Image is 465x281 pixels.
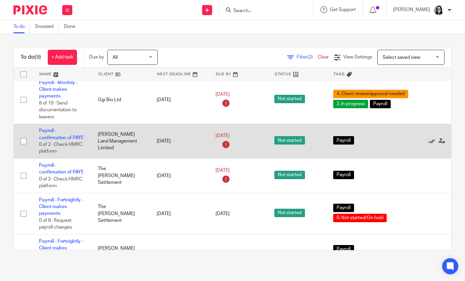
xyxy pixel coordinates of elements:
[150,193,209,234] td: [DATE]
[35,20,59,33] a: Snoozed
[333,100,368,108] span: 2. In progress
[274,95,305,103] span: Not started
[274,136,305,145] span: Not started
[39,142,82,154] span: 0 of 2 · Check HMRC platform
[216,133,230,138] span: [DATE]
[274,250,305,258] span: Not started
[150,159,209,193] td: [DATE]
[216,168,230,173] span: [DATE]
[35,54,41,60] span: (9)
[150,124,209,159] td: [DATE]
[216,211,230,216] span: [DATE]
[39,101,77,119] span: 8 of 10 · Send documentation to leavers
[91,234,150,276] td: [PERSON_NAME] Land Management Limited
[370,100,391,108] span: Payroll
[383,55,420,60] span: Select saved view
[91,76,150,124] td: Ogi Bio Ltd
[233,8,293,14] input: Search
[318,55,329,59] a: Clear
[343,55,372,59] span: View Settings
[39,80,78,99] a: Payroll - Monthly - Client makes payments
[333,214,387,222] span: 0. Not started/On hold
[64,20,80,33] a: Done
[89,54,104,61] p: Due by
[428,138,438,145] a: Mark as done
[216,92,230,97] span: [DATE]
[274,171,305,179] span: Not started
[21,54,41,61] h1: To do
[333,136,354,145] span: Payroll
[330,7,356,12] span: Get Support
[113,55,118,60] span: All
[13,5,47,14] img: Pixie
[433,5,444,15] img: Profile%20photo.jpeg
[333,171,354,179] span: Payroll
[39,198,83,216] a: Payroll - Fortnightly - Client makes payments
[91,159,150,193] td: The [PERSON_NAME] Settlement
[333,204,354,212] span: Payroll
[39,218,72,230] span: 0 of 8 · Request payroll changes
[39,177,82,189] span: 0 of 2 · Check HMRC platform
[297,55,318,59] span: Filter
[334,72,345,76] span: Tags
[39,128,84,140] a: Payroll - confirmation of PAYE
[274,209,305,217] span: Not started
[333,90,408,98] span: 4. Client review/approval needed
[307,55,313,59] span: (2)
[150,234,209,276] td: [DATE]
[48,50,77,65] a: + Add task
[333,245,354,253] span: Payroll
[91,193,150,234] td: The [PERSON_NAME] Settlement
[91,124,150,159] td: [PERSON_NAME] Land Management Limited
[39,239,83,257] a: Payroll - Fortnightly - Client makes payments
[39,163,84,174] a: Payroll - confirmation of PAYE
[150,76,209,124] td: [DATE]
[393,6,430,13] p: [PERSON_NAME]
[13,20,30,33] a: To do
